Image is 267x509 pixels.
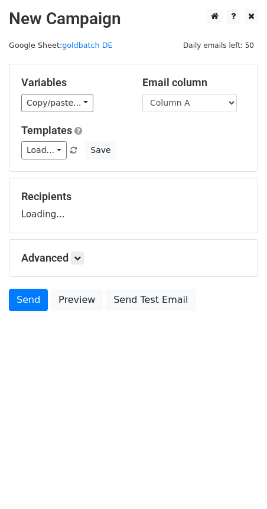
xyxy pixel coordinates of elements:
[62,41,112,50] a: goldbatch DE
[21,190,246,221] div: Loading...
[179,41,258,50] a: Daily emails left: 50
[9,289,48,311] a: Send
[85,141,116,159] button: Save
[9,9,258,29] h2: New Campaign
[21,76,125,89] h5: Variables
[179,39,258,52] span: Daily emails left: 50
[21,190,246,203] h5: Recipients
[21,124,72,136] a: Templates
[21,252,246,265] h5: Advanced
[9,41,113,50] small: Google Sheet:
[142,76,246,89] h5: Email column
[51,289,103,311] a: Preview
[106,289,196,311] a: Send Test Email
[21,141,67,159] a: Load...
[21,94,93,112] a: Copy/paste...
